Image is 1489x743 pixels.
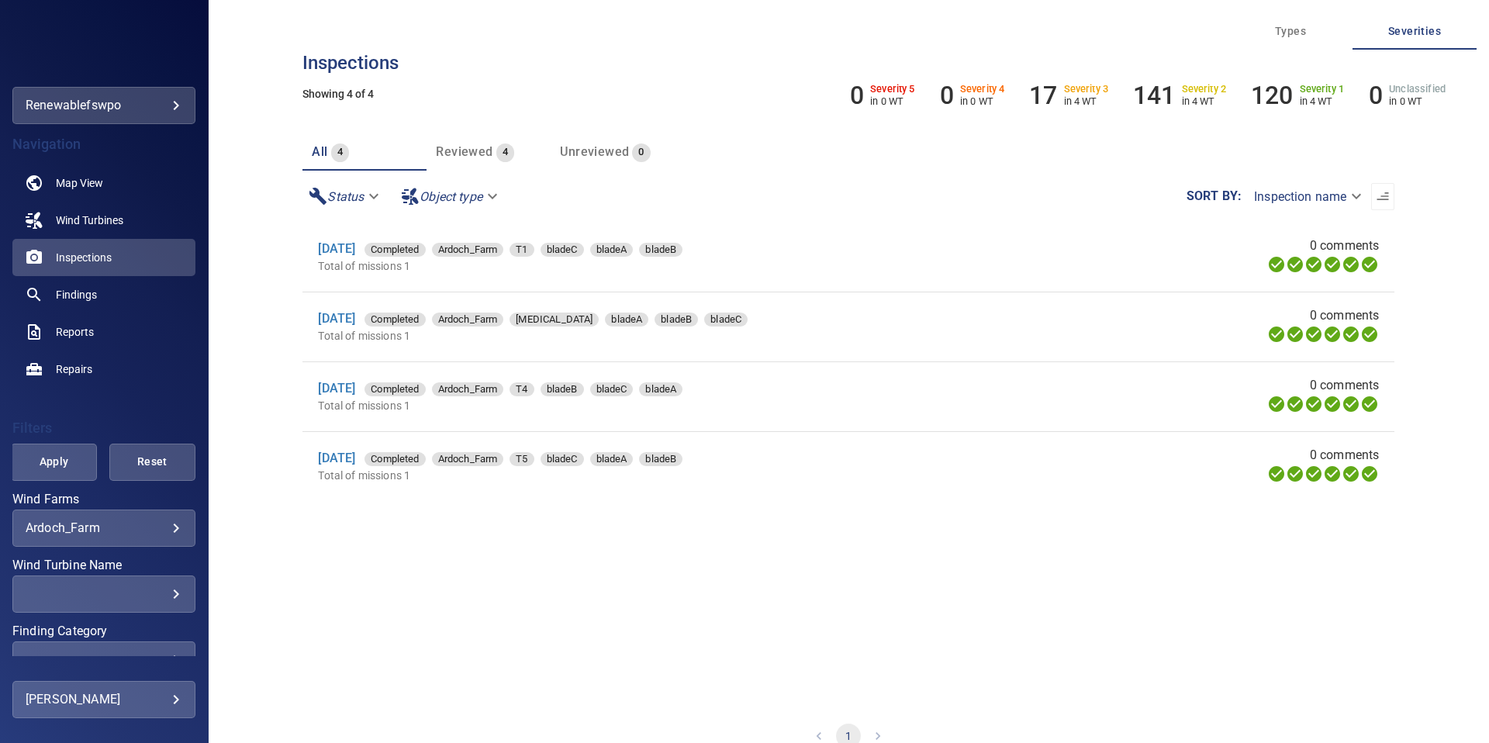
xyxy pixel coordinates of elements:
label: Wind Turbine Name [12,559,195,572]
div: bladeB [655,313,698,327]
div: T4 [510,382,534,396]
span: T4 [510,382,534,397]
span: bladeA [605,312,648,327]
label: Wind Farms [12,493,195,506]
span: T1 [510,242,534,257]
span: All [312,144,327,159]
span: 0 comments [1310,376,1380,395]
p: Total of missions 1 [318,258,976,274]
svg: Selecting 100% [1304,395,1323,413]
p: Total of missions 1 [318,468,976,483]
em: Object type [420,189,482,204]
h6: 0 [1369,81,1383,110]
span: Ardoch_Farm [432,242,504,257]
div: Wind Farms [12,510,195,547]
span: bladeC [541,451,584,467]
svg: ML Processing 100% [1323,325,1342,344]
h6: Unclassified [1389,84,1446,95]
label: Sort by : [1187,190,1242,202]
span: bladeB [639,451,682,467]
li: Severity 3 [1029,81,1108,110]
svg: Matching 100% [1342,395,1360,413]
span: Ardoch_Farm [432,382,504,397]
p: in 0 WT [1389,95,1446,107]
h6: Severity 2 [1182,84,1227,95]
h6: Severity 1 [1300,84,1345,95]
div: Completed [364,313,425,327]
span: 0 comments [1310,237,1380,255]
svg: Classification 100% [1360,325,1379,344]
svg: Selecting 100% [1304,465,1323,483]
div: Object type [395,183,507,210]
span: Apply [30,452,78,472]
svg: ML Processing 100% [1323,465,1342,483]
div: Inspection name [1242,183,1371,210]
a: findings noActive [12,276,195,313]
svg: Selecting 100% [1304,255,1323,274]
a: repairs noActive [12,351,195,388]
h6: 120 [1251,81,1293,110]
a: windturbines noActive [12,202,195,239]
span: Completed [364,451,425,467]
a: [DATE] [318,241,355,256]
img: renewablefswpo-logo [46,39,162,54]
span: Completed [364,242,425,257]
p: in 4 WT [1064,95,1109,107]
div: renewablefswpo [12,87,195,124]
span: Wind Turbines [56,213,123,228]
svg: ML Processing 100% [1323,395,1342,413]
div: Ardoch_Farm [432,382,504,396]
span: bladeA [590,451,634,467]
p: Total of missions 1 [318,398,976,413]
span: bladeB [655,312,698,327]
svg: Classification 100% [1360,395,1379,413]
svg: Classification 100% [1360,465,1379,483]
svg: Uploading 100% [1267,255,1286,274]
li: Severity 2 [1133,81,1226,110]
div: bladeA [590,243,634,257]
span: Unreviewed [560,144,629,159]
svg: Uploading 100% [1267,465,1286,483]
div: bladeA [590,452,634,466]
span: bladeC [541,242,584,257]
svg: Data Formatted 100% [1286,395,1304,413]
span: 4 [496,143,514,161]
a: reports noActive [12,313,195,351]
h6: Severity 5 [870,84,915,95]
em: Status [327,189,364,204]
svg: Data Formatted 100% [1286,255,1304,274]
div: Finding Category [12,641,195,679]
span: bladeB [639,242,682,257]
span: Completed [364,382,425,397]
div: Ardoch_Farm [432,452,504,466]
svg: Selecting 100% [1304,325,1323,344]
span: Ardoch_Farm [432,451,504,467]
span: Reports [56,324,94,340]
button: Sort list from oldest to newest [1371,183,1394,210]
div: Ardoch_Farm [26,520,182,535]
span: bladeA [639,382,682,397]
span: 0 comments [1310,446,1380,465]
button: Apply [11,444,97,481]
span: Ardoch_Farm [432,312,504,327]
h6: Severity 4 [960,84,1005,95]
span: 0 comments [1310,306,1380,325]
div: bladeB [541,382,584,396]
div: Completed [364,452,425,466]
h4: Filters [12,420,195,436]
h3: Inspections [302,53,1394,73]
div: bladeB [639,452,682,466]
span: Severities [1362,22,1467,41]
p: Total of missions 1 [318,328,1009,344]
div: bladeC [541,452,584,466]
div: renewablefswpo [26,93,182,118]
svg: Uploading 100% [1267,325,1286,344]
a: inspections active [12,239,195,276]
h4: Navigation [12,137,195,152]
div: bladeA [639,382,682,396]
p: in 4 WT [1300,95,1345,107]
div: bladeA [605,313,648,327]
span: Findings [56,287,97,302]
h6: Severity 3 [1064,84,1109,95]
span: Completed [364,312,425,327]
